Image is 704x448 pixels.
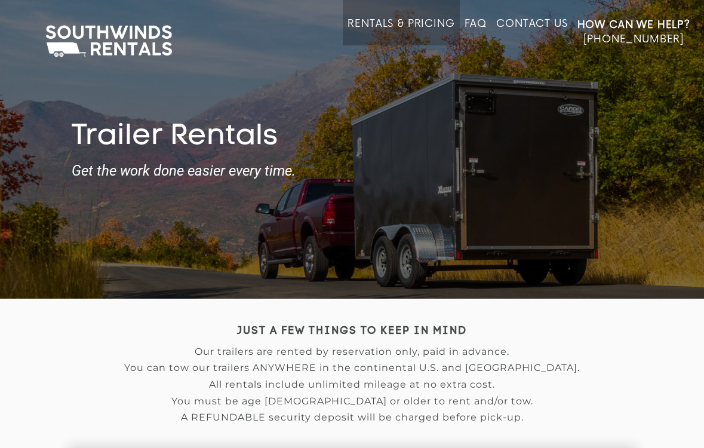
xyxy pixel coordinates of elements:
[496,18,567,45] a: Contact Us
[72,363,633,373] p: You can tow our trailers ANYWHERE in the continental U.S. and [GEOGRAPHIC_DATA].
[577,18,690,45] a: How Can We Help? [PHONE_NUMBER]
[348,18,454,45] a: Rentals & Pricing
[39,23,178,60] img: Southwinds Rentals Logo
[72,412,633,423] p: A REFUNDABLE security deposit will be charged before pick-up.
[72,379,633,390] p: All rentals include unlimited mileage at no extra cost.
[465,18,487,45] a: FAQ
[72,346,633,357] p: Our trailers are rented by reservation only, paid in advance.
[577,19,690,31] strong: How Can We Help?
[583,33,684,45] span: [PHONE_NUMBER]
[72,396,633,407] p: You must be age [DEMOGRAPHIC_DATA] or older to rent and/or tow.
[72,163,633,179] strong: Get the work done easier every time.
[237,326,467,336] strong: JUST A FEW THINGS TO KEEP IN MIND
[72,120,633,155] h1: Trailer Rentals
